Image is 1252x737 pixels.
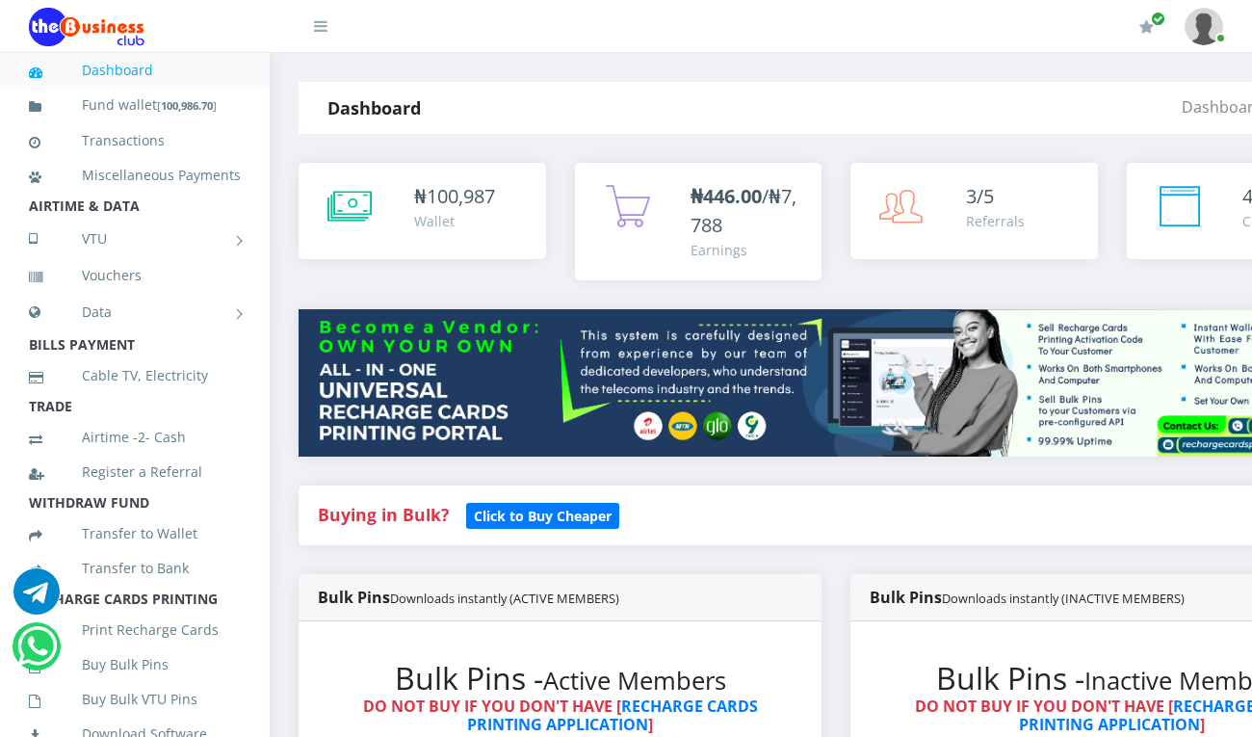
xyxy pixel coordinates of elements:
[414,182,495,211] div: ₦
[543,664,726,698] small: Active Members
[29,8,144,46] img: Logo
[29,83,241,128] a: Fund wallet[100,986.70]
[29,118,241,163] a: Transactions
[427,183,495,209] span: 100,987
[29,643,241,687] a: Buy Bulk Pins
[327,96,421,119] strong: Dashboard
[870,587,1185,608] strong: Bulk Pins
[691,183,762,209] b: ₦446.00
[29,48,241,92] a: Dashboard
[474,507,612,525] b: Click to Buy Cheaper
[29,677,241,722] a: Buy Bulk VTU Pins
[575,163,822,280] a: ₦446.00/₦7,788 Earnings
[29,450,241,494] a: Register a Referral
[363,696,758,735] strong: DO NOT BUY IF YOU DON'T HAVE [ ]
[942,590,1185,607] small: Downloads instantly (INACTIVE MEMBERS)
[966,211,1025,231] div: Referrals
[29,608,241,652] a: Print Recharge Cards
[29,354,241,398] a: Cable TV, Electricity
[161,98,213,113] b: 100,986.70
[29,512,241,556] a: Transfer to Wallet
[29,215,241,263] a: VTU
[850,163,1098,259] a: 3/5 Referrals
[466,503,619,526] a: Click to Buy Cheaper
[17,638,57,670] a: Chat for support
[1151,12,1165,26] span: Renew/Upgrade Subscription
[414,211,495,231] div: Wallet
[390,590,619,607] small: Downloads instantly (ACTIVE MEMBERS)
[299,163,546,259] a: ₦100,987 Wallet
[1139,19,1154,35] i: Renew/Upgrade Subscription
[337,660,783,697] h2: Bulk Pins -
[29,288,241,336] a: Data
[966,183,994,209] span: 3/5
[29,253,241,298] a: Vouchers
[157,98,217,113] small: [ ]
[29,415,241,460] a: Airtime -2- Cash
[29,546,241,591] a: Transfer to Bank
[13,583,60,615] a: Chat for support
[691,183,796,238] span: /₦7,788
[29,153,241,197] a: Miscellaneous Payments
[467,696,758,735] a: RECHARGE CARDS PRINTING APPLICATION
[318,503,449,526] strong: Buying in Bulk?
[1185,8,1223,45] img: User
[691,240,803,260] div: Earnings
[318,587,619,608] strong: Bulk Pins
